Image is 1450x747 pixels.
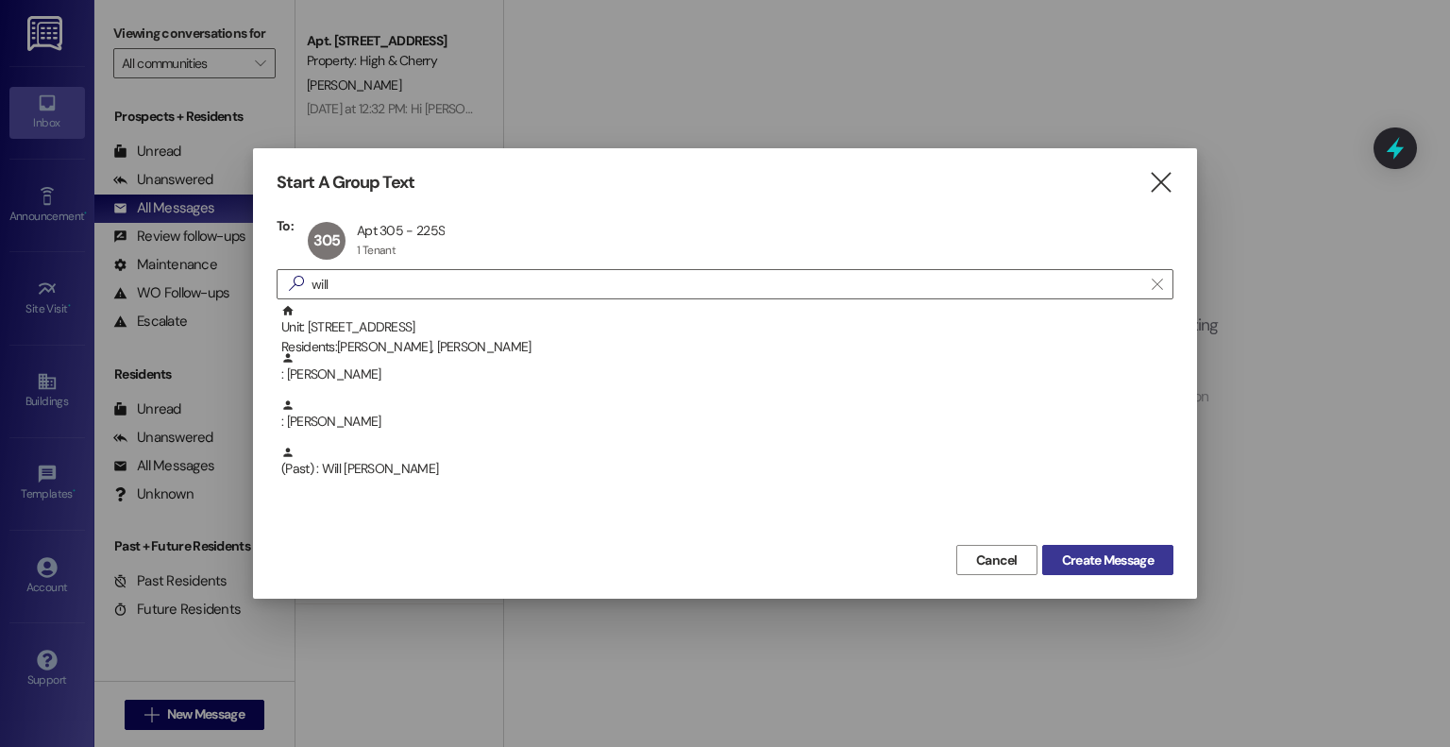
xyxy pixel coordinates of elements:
div: Unit: [STREET_ADDRESS] [281,304,1173,358]
i:  [1152,277,1162,292]
div: : [PERSON_NAME] [277,399,1173,446]
div: (Past) : Will [PERSON_NAME] [277,446,1173,493]
span: Create Message [1062,551,1154,570]
i:  [281,274,312,294]
h3: Start A Group Text [277,172,414,194]
button: Cancel [956,545,1037,575]
span: Cancel [976,551,1018,570]
button: Create Message [1042,545,1173,575]
div: Apt 305 - 225S [357,222,445,239]
div: Residents: [PERSON_NAME], [PERSON_NAME] [281,337,1173,357]
h3: To: [277,217,294,234]
span: 305 [313,230,341,250]
div: : [PERSON_NAME] [281,351,1173,384]
div: : [PERSON_NAME] [277,351,1173,399]
div: (Past) : Will [PERSON_NAME] [281,446,1173,479]
button: Clear text [1142,270,1172,298]
div: : [PERSON_NAME] [281,399,1173,432]
i:  [1148,173,1173,193]
div: Unit: [STREET_ADDRESS]Residents:[PERSON_NAME], [PERSON_NAME] [277,304,1173,351]
input: Search for any contact or apartment [312,271,1142,297]
div: 1 Tenant [357,243,396,258]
